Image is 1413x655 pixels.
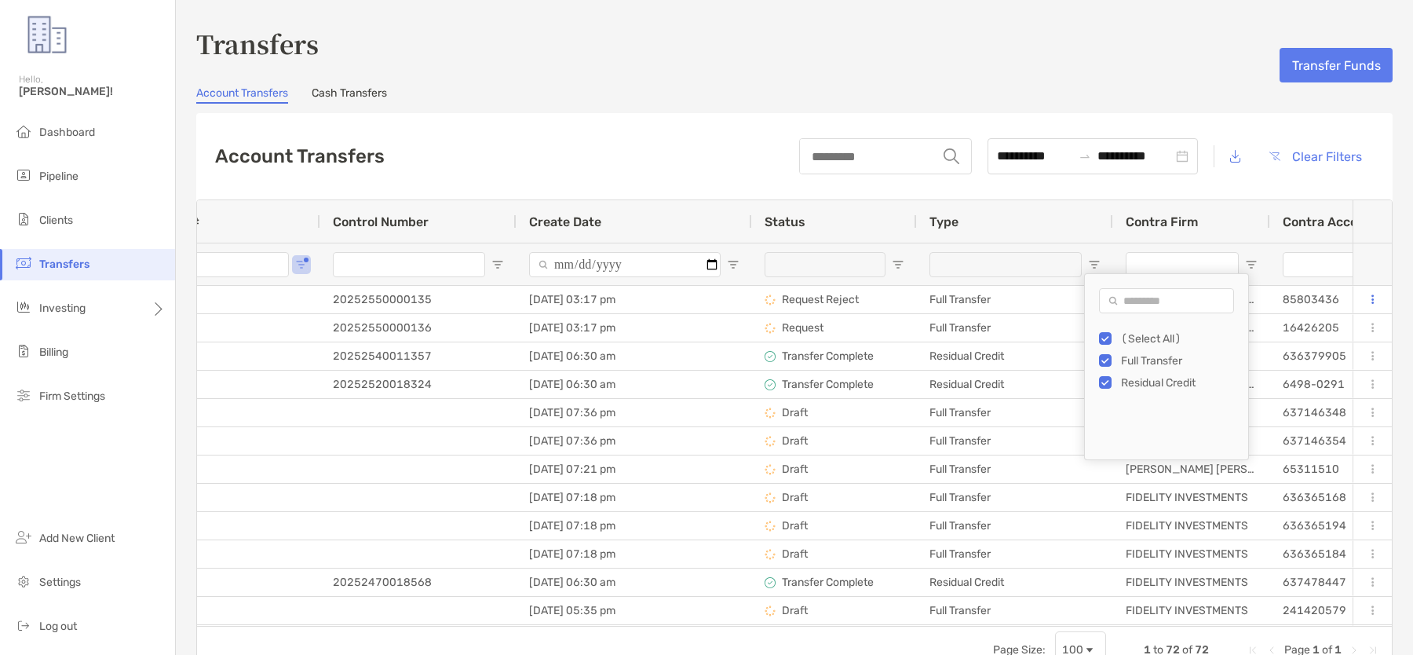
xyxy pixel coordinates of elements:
button: Open Filter Menu [491,258,504,271]
div: [DATE] 05:35 pm [517,625,752,653]
img: status icon [765,521,776,532]
a: Account Transfers [196,86,288,104]
span: Settings [39,576,81,589]
button: Transfer Funds [1280,48,1393,82]
p: Draft [782,544,808,564]
img: status icon [765,295,776,306]
p: Transfer Complete [782,573,874,592]
img: billing icon [14,342,33,360]
img: firm-settings icon [14,386,33,404]
div: [DATE] 05:35 pm [517,597,752,624]
div: Full Transfer [917,540,1113,568]
div: Full Transfer [917,625,1113,653]
p: Draft [782,601,808,620]
a: Cash Transfers [312,86,387,104]
div: [DATE] 07:18 pm [517,484,752,511]
span: to [1079,150,1091,163]
span: Contra Firm [1126,214,1198,229]
div: Residual Credit [917,342,1113,370]
p: Transfer Complete [782,346,874,366]
p: Request [782,318,823,338]
div: [PERSON_NAME] [PERSON_NAME] & CO., INC. [1113,456,1270,483]
div: Full Transfer [917,484,1113,511]
span: Add New Client [39,532,115,545]
img: transfers icon [14,254,33,273]
input: Account # Filter Input [137,252,289,277]
div: Full Transfer [917,427,1113,455]
img: status icon [765,606,776,617]
div: FIDELITY INVESTMENTS [1113,625,1270,653]
div: Filter List [1085,327,1248,393]
img: status icon [765,549,776,560]
div: Residual Credit [917,371,1113,398]
div: Full Transfer [1121,354,1239,368]
div: [DATE] 07:18 pm [517,512,752,540]
span: Investing [39,302,86,315]
div: Column Filter [1084,273,1249,460]
img: logout icon [14,616,33,635]
img: Zoe Logo [19,6,75,63]
div: FIDELITY INVESTMENTS [1113,569,1270,596]
div: FIDELITY INVESTMENTS [1113,484,1270,511]
div: 20252550000135 [320,286,517,313]
img: investing icon [14,298,33,317]
div: [DATE] 07:36 pm [517,427,752,455]
button: Open Filter Menu [1088,258,1101,271]
img: status icon [765,492,776,503]
img: dashboard icon [14,122,33,141]
h2: Account Transfers [215,145,385,167]
div: Full Transfer [917,597,1113,624]
span: Create Date [529,214,601,229]
div: Full Transfer [917,286,1113,313]
div: 20252470018568 [320,569,517,596]
span: Firm Settings [39,390,105,403]
img: status icon [765,464,776,475]
div: Full Transfer [917,314,1113,342]
span: Dashboard [39,126,95,139]
p: Transfer Complete [782,375,874,394]
img: add_new_client icon [14,528,33,547]
div: [DATE] 06:30 am [517,371,752,398]
p: Draft [782,488,808,507]
div: Full Transfer [917,512,1113,540]
img: pipeline icon [14,166,33,185]
div: [DATE] 03:17 pm [517,286,752,313]
h3: Transfers [196,25,1393,61]
div: [DATE] 07:36 pm [517,399,752,426]
button: Open Filter Menu [892,258,904,271]
button: Open Filter Menu [1245,258,1258,271]
button: Open Filter Menu [727,258,739,271]
span: swap-right [1079,150,1091,163]
img: status icon [765,323,776,334]
img: button icon [1269,152,1280,161]
div: (Select All) [1121,332,1239,346]
input: Create Date Filter Input [529,252,721,277]
div: FIDELITY INVESTMENTS [1113,512,1270,540]
div: FIDELITY INVESTMENTS [1113,597,1270,624]
span: Pipeline [39,170,78,183]
img: status icon [765,379,776,390]
p: Draft [782,516,808,536]
button: Clear Filters [1257,139,1374,174]
div: [DATE] 06:30 am [517,342,752,370]
img: status icon [765,408,776,419]
span: Billing [39,346,68,359]
div: [DATE] 03:17 pm [517,314,752,342]
span: Control Number [333,214,429,229]
span: Log out [39,620,77,633]
input: Search filter values [1099,288,1234,313]
div: Full Transfer [917,399,1113,426]
img: input icon [944,148,959,164]
div: Full Transfer [917,456,1113,483]
p: Draft [782,403,808,423]
p: Request Reject [782,290,859,309]
span: Clients [39,214,73,227]
p: Draft [782,459,808,479]
button: Open Filter Menu [295,258,308,271]
span: Status [765,214,805,229]
div: FIDELITY INVESTMENTS [1113,540,1270,568]
img: clients icon [14,210,33,229]
p: Draft [782,431,808,451]
span: [PERSON_NAME]! [19,85,166,98]
img: status icon [765,436,776,447]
